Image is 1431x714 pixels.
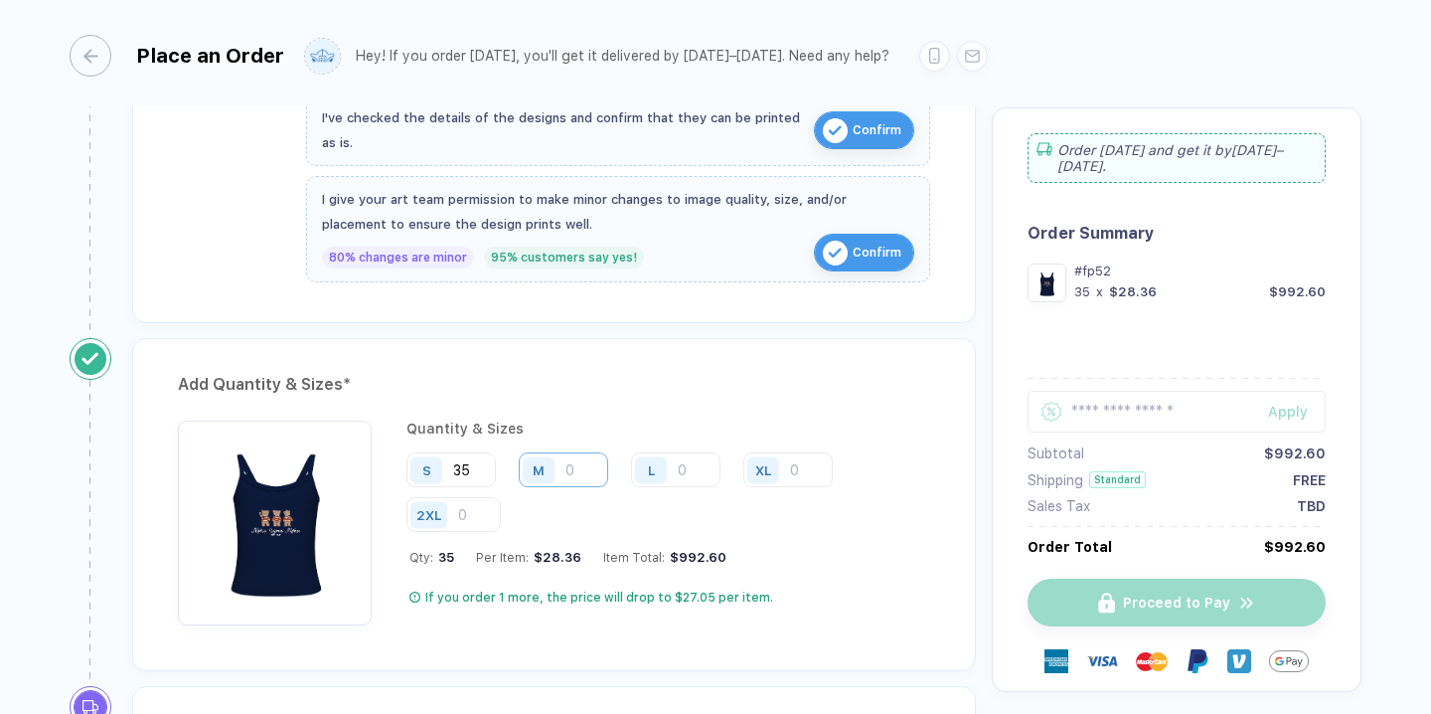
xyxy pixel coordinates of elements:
img: 1257cdb9-1367-4740-bbfc-85c86b33dd3d_nt_front_1758830741059.jpg [1033,268,1061,297]
div: $992.60 [1264,446,1326,461]
div: Standard [1089,471,1146,488]
div: Hey! If you order [DATE], you'll get it delivered by [DATE]–[DATE]. Need any help? [356,48,889,65]
div: Sales Tax [1028,498,1090,514]
div: $992.60 [1269,284,1326,299]
div: FREE [1293,472,1326,488]
img: Paypal [1186,649,1209,673]
div: 80% changes are minor [322,247,474,268]
div: 95% customers say yes! [484,247,644,268]
span: Confirm [853,114,901,146]
div: Shipping [1028,472,1083,488]
div: If you order 1 more, the price will drop to $27.05 per item. [425,590,773,606]
img: master-card [1136,645,1168,677]
div: 35 [1074,284,1090,299]
img: express [1044,649,1068,673]
div: $28.36 [529,550,581,565]
div: Item Total: [603,550,726,565]
div: I've checked the details of the designs and confirm that they can be printed as is. [322,105,804,155]
img: Venmo [1227,649,1251,673]
img: visa [1086,645,1118,677]
img: icon [823,118,848,143]
div: Order Summary [1028,224,1326,243]
div: Place an Order [136,44,284,68]
button: iconConfirm [814,111,914,149]
div: S [422,462,431,477]
div: M [533,462,545,477]
div: $992.60 [1264,539,1326,555]
div: $28.36 [1109,284,1157,299]
img: 1257cdb9-1367-4740-bbfc-85c86b33dd3d_nt_front_1758830741059.jpg [188,431,362,605]
span: Confirm [853,237,901,268]
div: x [1094,284,1105,299]
div: Apply [1268,404,1326,420]
div: TBD [1297,498,1326,514]
button: iconConfirm [814,234,914,271]
img: user profile [305,39,340,74]
img: GPay [1269,641,1309,681]
div: Qty: [409,550,454,565]
div: Subtotal [1028,446,1084,461]
div: I give your art team permission to make minor changes to image quality, size, and/or placement to... [322,187,914,237]
span: 35 [433,550,454,565]
div: Add Quantity & Sizes [178,369,930,401]
div: XL [755,462,771,477]
div: L [648,462,655,477]
div: Order Total [1028,539,1112,555]
div: Quantity & Sizes [406,421,930,437]
div: #fp52 [1074,264,1326,278]
div: 2XL [416,507,441,522]
button: Apply [1243,391,1326,433]
div: Order [DATE] and get it by [DATE]–[DATE] . [1028,133,1326,183]
div: $992.60 [665,550,726,565]
img: icon [823,241,848,266]
div: Per Item: [476,550,581,565]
